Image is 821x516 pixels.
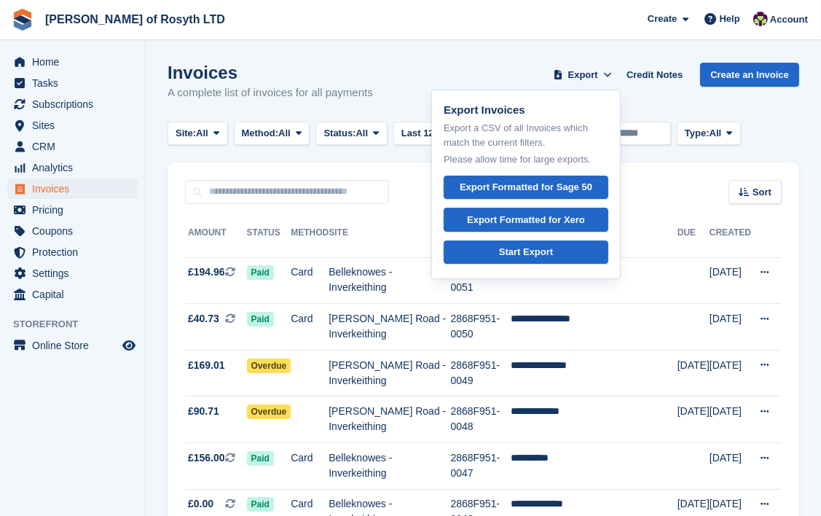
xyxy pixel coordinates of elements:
span: Coupons [32,221,119,241]
a: menu [7,157,138,178]
th: Amount [185,222,247,258]
a: Credit Notes [621,63,688,87]
a: menu [7,242,138,262]
div: Export Formatted for Xero [467,213,585,227]
a: menu [7,52,138,72]
p: A complete list of invoices for all payments [168,85,373,101]
a: menu [7,94,138,114]
a: menu [7,136,138,157]
button: Last 12 months [393,122,490,146]
span: All [710,126,722,141]
a: menu [7,200,138,220]
td: [DATE] [710,304,751,351]
th: Status [247,222,291,258]
th: Method [291,222,329,258]
a: Export Formatted for Sage 50 [444,176,608,200]
td: Card [291,257,329,304]
td: [PERSON_NAME] Road - Inverkeithing [329,350,450,396]
td: [DATE] [677,396,710,443]
td: [PERSON_NAME] Road - Inverkeithing [329,304,450,351]
span: Overdue [247,404,291,419]
button: Type: All [677,122,741,146]
span: Invoices [32,179,119,199]
span: £156.00 [188,450,225,466]
span: Paid [247,265,274,280]
p: Export a CSV of all Invoices which match the current filters. [444,121,608,149]
img: Nina Briggs [753,12,768,26]
p: Export Invoices [444,102,608,119]
span: £169.01 [188,358,225,373]
span: Account [770,12,808,27]
span: Method: [242,126,279,141]
td: 2868F951-0050 [451,304,511,351]
button: Export [551,63,615,87]
td: [DATE] [710,396,751,443]
td: [PERSON_NAME] Road - Inverkeithing [329,396,450,443]
img: stora-icon-8386f47178a22dfd0bd8f6a31ec36ba5ce8667c1dd55bd0f319d3a0aa187defe.svg [12,9,34,31]
th: Due [677,222,710,258]
span: Capital [32,284,119,305]
span: Tasks [32,73,119,93]
span: Type: [685,126,710,141]
a: [PERSON_NAME] of Rosyth LTD [39,7,231,31]
span: Paid [247,312,274,327]
span: Status: [323,126,355,141]
span: Paid [247,451,274,466]
td: [DATE] [677,350,710,396]
span: Settings [32,263,119,284]
span: Create [648,12,677,26]
span: CRM [32,136,119,157]
td: 2868F951-0049 [451,350,511,396]
span: Help [720,12,740,26]
a: Export Formatted for Xero [444,208,608,232]
td: Belleknowes - Inverkeithing [329,443,450,490]
th: Site [329,222,450,258]
td: [DATE] [710,443,751,490]
div: Start Export [499,245,553,259]
span: All [196,126,208,141]
td: Belleknowes - Inverkeithing [329,257,450,304]
span: Analytics [32,157,119,178]
td: 2868F951-0048 [451,396,511,443]
a: menu [7,115,138,136]
td: 2868F951-0051 [451,257,511,304]
a: Start Export [444,241,608,265]
div: Export Formatted for Sage 50 [460,180,592,195]
a: menu [7,221,138,241]
span: £194.96 [188,265,225,280]
span: All [278,126,291,141]
th: Created [710,222,751,258]
span: Home [32,52,119,72]
button: Method: All [234,122,310,146]
span: All [356,126,369,141]
span: Sites [32,115,119,136]
span: Paid [247,497,274,512]
h1: Invoices [168,63,373,82]
a: menu [7,284,138,305]
span: £0.00 [188,496,213,512]
span: Protection [32,242,119,262]
span: Last 12 months [401,126,471,141]
span: Online Store [32,335,119,356]
span: Overdue [247,359,291,373]
td: 2868F951-0047 [451,443,511,490]
button: Status: All [315,122,387,146]
a: menu [7,179,138,199]
span: Site: [176,126,196,141]
td: [DATE] [710,350,751,396]
a: Preview store [120,337,138,354]
button: Site: All [168,122,228,146]
span: Storefront [13,317,145,332]
td: [DATE] [710,257,751,304]
span: Pricing [32,200,119,220]
a: menu [7,335,138,356]
span: £90.71 [188,404,219,419]
a: menu [7,73,138,93]
a: Create an Invoice [700,63,799,87]
a: menu [7,263,138,284]
td: Card [291,443,329,490]
td: Card [291,304,329,351]
span: Export [568,68,598,82]
span: Subscriptions [32,94,119,114]
span: Sort [753,185,771,200]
